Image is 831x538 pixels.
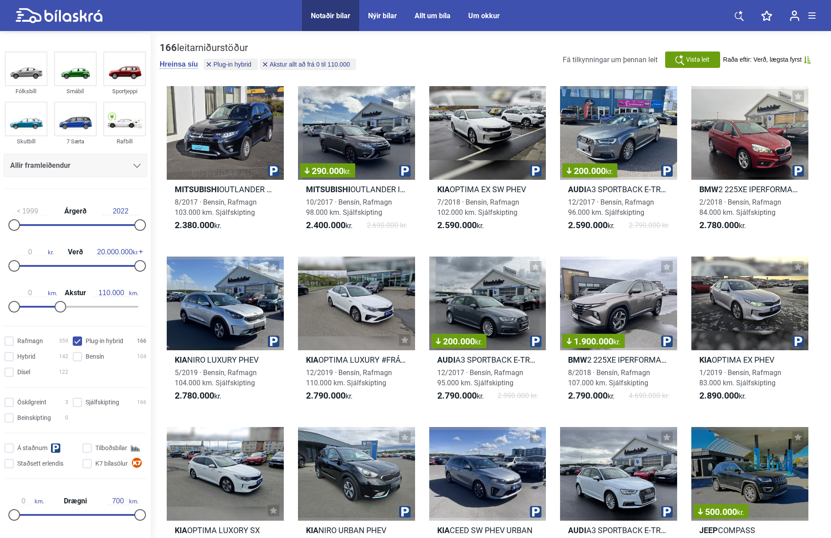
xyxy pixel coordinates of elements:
[429,86,546,239] a: KiaOPTIMA EX SW PHEV7/2018 · Bensín, Rafmagn102.000 km. Sjálfskipting2.590.000kr.
[107,497,138,505] span: km.
[62,498,89,505] span: Drægni
[560,525,677,535] h2: A3 SPORTBACK E-TRON
[436,337,482,346] span: 200.000
[167,86,284,239] a: MitsubishiOUTLANDER PHEV8/2017 · Bensín, Rafmagn103.000 km. Sjálfskipting2.380.000kr.
[298,355,415,365] h2: OPTIMA LUXURY #FRÁTEKIN [PERSON_NAME]
[167,257,284,409] a: KiaNIRO LUXURY PHEV5/2019 · Bensín, Rafmagn104.000 km. Sjálfskipting2.780.000kr.
[792,165,804,177] img: parking.png
[399,506,411,518] img: parking.png
[5,86,47,96] div: Fólksbíll
[137,398,146,407] span: 166
[17,352,35,361] span: Hybrid
[97,248,138,256] span: kr.
[160,42,177,53] b: 166
[95,443,127,453] span: Tilboðsbílar
[204,59,258,70] button: Plug-in hybrid
[699,526,718,535] b: Jeep
[699,220,739,230] b: 2.780.000
[498,391,538,401] span: 2.990.000 kr.
[298,86,415,239] a: 290.000kr.MitsubishiOUTLANDER INSTYLE PHEV10/2017 · Bensín, Rafmagn98.000 km. Sjálfskipting2.400....
[429,184,546,194] h2: OPTIMA EX SW PHEV
[306,220,353,231] span: kr.
[86,336,123,346] span: Plug-in hybrid
[306,390,345,401] b: 2.790.000
[691,257,808,409] a: KiaOPTIMA EX PHEV1/2019 · Bensín, Rafmagn83.000 km. Sjálfskipting2.890.000kr.
[12,289,57,297] span: km.
[17,413,51,423] span: Beinskipting
[568,198,654,217] span: 12/2017 · Bensín, Rafmagn 96.000 km. Sjálfskipting
[175,391,221,401] span: kr.
[306,526,318,535] b: Kia
[661,506,673,518] img: parking.png
[213,61,251,67] span: Plug-in hybrid
[66,249,85,256] span: Verð
[95,459,128,468] span: K7 bílasölur
[437,526,450,535] b: Kia
[699,185,718,194] b: BMW
[298,525,415,535] h2: NIRO URBAN PHEV
[686,55,709,64] span: Vista leit
[17,443,47,453] span: Á staðnum
[12,248,54,256] span: kr.
[175,220,221,231] span: kr.
[268,336,279,347] img: parking.png
[63,289,88,297] span: Akstur
[437,390,477,401] b: 2.790.000
[429,257,546,409] a: 200.000kr.AudiA3 SPORTBACK E-TRON12/2017 · Bensín, Rafmagn95.000 km. Sjálfskipting2.790.000kr.2.9...
[311,12,350,20] a: Notaðir bílar
[298,257,415,409] a: KiaOPTIMA LUXURY #FRÁTEKIN [PERSON_NAME]12/2019 · Bensín, Rafmagn110.000 km. Sjálfskipting2.790.0...
[59,352,68,361] span: 142
[160,42,358,54] div: leitarniðurstöður
[437,220,484,231] span: kr.
[468,12,500,20] a: Um okkur
[306,355,318,364] b: Kia
[530,165,541,177] img: parking.png
[415,12,451,20] div: Allt um bíla
[175,355,187,364] b: Kia
[530,506,541,518] img: parking.png
[568,355,587,364] b: BMW
[17,336,43,346] span: Rafmagn
[563,55,658,64] span: Fá tilkynningar um þennan leit
[661,336,673,347] img: parking.png
[65,398,68,407] span: 3
[560,86,677,239] a: 200.000kr.AudiA3 SPORTBACK E-TRON12/2017 · Bensín, Rafmagn96.000 km. Sjálfskipting2.590.000kr.2.7...
[475,338,482,346] span: kr.
[699,391,746,401] span: kr.
[306,391,353,401] span: kr.
[86,352,104,361] span: Bensín
[54,136,97,146] div: 7 Sæta
[17,398,47,407] span: Óskilgreint
[175,220,214,230] b: 2.380.000
[691,355,808,365] h2: OPTIMA EX PHEV
[167,525,284,535] h2: OPTIMA LUXORY SX
[367,220,407,231] span: 2.690.000 kr.
[629,391,669,401] span: 4.690.000 kr.
[298,184,415,194] h2: OUTLANDER INSTYLE PHEV
[103,86,146,96] div: Sportjeppi
[260,59,356,70] button: Akstur allt að frá 0 til 110.000
[698,507,744,516] span: 500.000
[103,136,146,146] div: Rafbíll
[437,391,484,401] span: kr.
[560,257,677,409] a: 1.900.000kr.BMW2 225XE IPERFORMANCE8/2018 · Bensín, Rafmagn107.000 km. Sjálfskipting2.790.000kr.4...
[568,220,615,231] span: kr.
[699,368,781,387] span: 1/2019 · Bensín, Rafmagn 83.000 km. Sjálfskipting
[306,185,350,194] b: Mitsubishi
[368,12,397,20] a: Nýir bílar
[175,526,187,535] b: Kia
[530,336,541,347] img: parking.png
[737,508,744,517] span: kr.
[167,184,284,194] h2: OUTLANDER PHEV
[790,10,800,21] img: user-login.svg
[792,336,804,347] img: parking.png
[568,185,586,194] b: Audi
[344,167,351,176] span: kr.
[606,167,613,176] span: kr.
[568,390,608,401] b: 2.790.000
[62,208,89,215] span: Árgerð
[5,136,47,146] div: Skutbíll
[437,220,477,230] b: 2.590.000
[137,336,146,346] span: 166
